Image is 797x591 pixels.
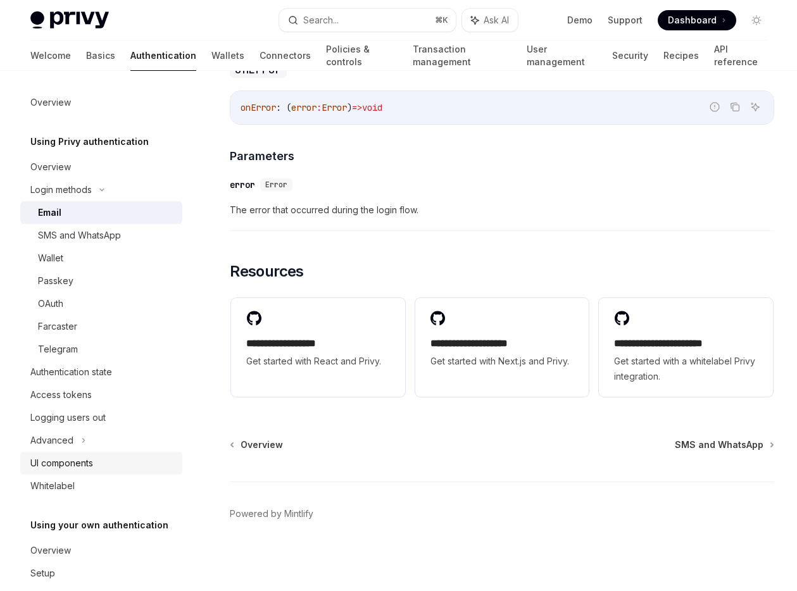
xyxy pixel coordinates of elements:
[20,452,182,475] a: UI components
[291,102,317,113] span: error
[30,518,168,533] h5: Using your own authentication
[38,296,63,311] div: OAuth
[430,354,574,369] span: Get started with Next.js and Privy.
[20,201,182,224] a: Email
[347,102,352,113] span: )
[20,383,182,406] a: Access tokens
[675,439,763,451] span: SMS and WhatsApp
[747,99,763,115] button: Ask AI
[20,247,182,270] a: Wallet
[303,13,339,28] div: Search...
[614,354,758,384] span: Get started with a whitelabel Privy integration.
[30,11,109,29] img: light logo
[130,40,196,71] a: Authentication
[484,14,509,27] span: Ask AI
[317,102,322,113] span: :
[38,273,73,289] div: Passkey
[38,319,77,334] div: Farcaster
[38,228,121,243] div: SMS and WhatsApp
[30,159,71,175] div: Overview
[30,95,71,110] div: Overview
[462,9,518,32] button: Ask AI
[276,102,291,113] span: : (
[211,40,244,71] a: Wallets
[675,439,773,451] a: SMS and WhatsApp
[230,147,294,165] span: Parameters
[527,40,597,71] a: User management
[230,507,313,520] a: Powered by Mintlify
[20,475,182,497] a: Whitelabel
[20,406,182,429] a: Logging users out
[608,14,643,27] a: Support
[658,10,736,30] a: Dashboard
[246,354,390,369] span: Get started with React and Privy.
[326,40,398,71] a: Policies & controls
[435,15,448,25] span: ⌘ K
[30,134,149,149] h5: Using Privy authentication
[30,456,93,471] div: UI components
[241,439,283,451] span: Overview
[20,156,182,178] a: Overview
[30,566,55,581] div: Setup
[706,99,723,115] button: Report incorrect code
[20,562,182,585] a: Setup
[230,261,304,282] span: Resources
[20,270,182,292] a: Passkey
[86,40,115,71] a: Basics
[612,40,648,71] a: Security
[362,102,382,113] span: void
[663,40,699,71] a: Recipes
[279,9,456,32] button: Search...⌘K
[20,224,182,247] a: SMS and WhatsApp
[30,387,92,402] div: Access tokens
[746,10,767,30] button: Toggle dark mode
[30,182,92,197] div: Login methods
[30,543,71,558] div: Overview
[30,410,106,425] div: Logging users out
[231,439,283,451] a: Overview
[20,315,182,338] a: Farcaster
[20,292,182,315] a: OAuth
[241,102,276,113] span: onError
[38,251,63,266] div: Wallet
[413,40,511,71] a: Transaction management
[567,14,593,27] a: Demo
[20,361,182,383] a: Authentication state
[30,364,112,380] div: Authentication state
[260,40,311,71] a: Connectors
[38,342,78,357] div: Telegram
[20,539,182,562] a: Overview
[352,102,362,113] span: =>
[230,178,255,191] div: error
[230,202,774,218] span: The error that occurred during the login flow.
[727,99,743,115] button: Copy the contents from the code block
[30,40,71,71] a: Welcome
[20,91,182,114] a: Overview
[714,40,767,71] a: API reference
[20,338,182,361] a: Telegram
[38,205,61,220] div: Email
[322,102,347,113] span: Error
[30,478,75,494] div: Whitelabel
[265,180,287,190] span: Error
[30,433,73,448] div: Advanced
[668,14,717,27] span: Dashboard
